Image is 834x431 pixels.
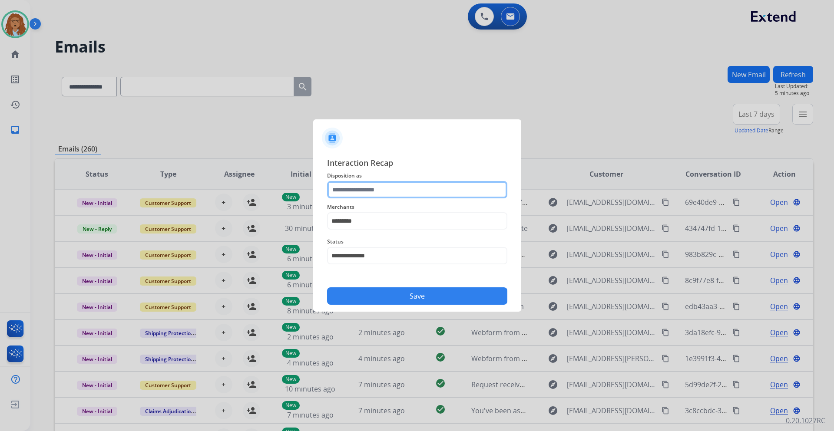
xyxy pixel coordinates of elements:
span: Status [327,237,507,247]
img: contactIcon [322,128,343,148]
span: Merchants [327,202,507,212]
p: 0.20.1027RC [786,415,825,426]
span: Interaction Recap [327,157,507,171]
span: Disposition as [327,171,507,181]
button: Save [327,287,507,305]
